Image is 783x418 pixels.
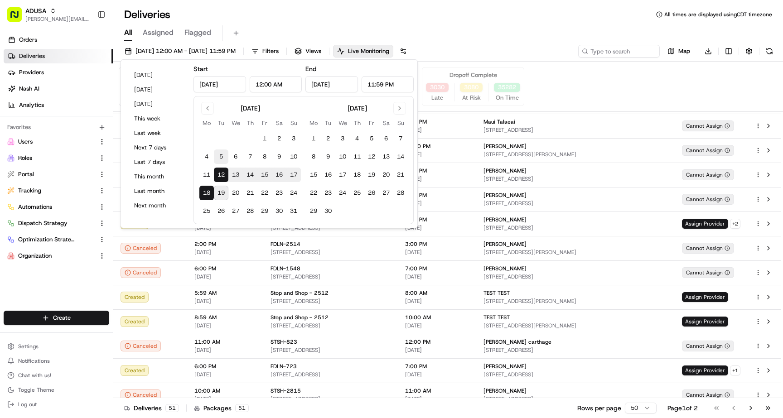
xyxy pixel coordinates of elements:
th: Sunday [393,118,408,128]
span: [PERSON_NAME] [483,265,527,272]
div: Cannot Assign [682,389,734,400]
div: Packages [194,404,249,413]
button: Refresh [763,45,776,58]
th: Saturday [379,118,393,128]
span: FDLN-1548 [271,265,300,272]
span: [DATE] [194,346,256,354]
span: [PERSON_NAME][EMAIL_ADDRESS][DOMAIN_NAME] [25,15,90,23]
span: All times are displayed using CDT timezone [664,11,772,18]
div: [DATE] [348,104,367,113]
button: 1 [306,131,321,146]
a: Deliveries [4,49,113,63]
button: [DATE] [130,98,184,111]
div: [DATE] [241,104,260,113]
button: 10 [335,149,350,164]
span: [DATE] [405,126,469,134]
a: Optimization Strategy [7,235,95,244]
button: Roles [4,151,109,165]
button: Map [663,45,694,58]
button: 21 [243,186,257,200]
span: On Time [496,94,519,102]
span: 8:59 AM [194,314,256,321]
button: Go to next month [393,102,406,115]
button: Last month [130,185,184,197]
span: Roles [18,154,32,162]
button: Create [4,311,109,325]
a: Tracking [7,187,95,195]
span: [PERSON_NAME] [483,192,527,199]
span: [DATE] [405,273,469,280]
th: Tuesday [214,118,228,128]
div: Cannot Assign [682,194,734,205]
span: [PERSON_NAME] [483,216,527,223]
button: 8 [257,149,272,164]
button: [DATE] [130,69,184,82]
span: Assigned [143,27,174,38]
span: [DATE] 12:00 AM - [DATE] 11:59 PM [135,47,236,55]
span: [STREET_ADDRESS] [483,346,667,354]
button: 3080 [460,83,483,92]
button: 11 [199,168,214,182]
button: 17 [286,168,301,182]
button: Last 7 days [130,156,184,168]
span: Map [678,47,690,55]
span: [DATE] [194,395,256,403]
span: [PERSON_NAME] [483,143,527,150]
div: Canceled [121,267,161,278]
span: Deliveries [19,52,45,60]
span: 2:00 PM [405,216,469,223]
span: [STREET_ADDRESS] [271,322,391,329]
span: Nash AI [19,85,39,93]
button: ADUSA[PERSON_NAME][EMAIL_ADDRESS][DOMAIN_NAME] [4,4,94,25]
button: 1 [257,131,272,146]
span: [PERSON_NAME] [483,363,527,370]
div: Cannot Assign [682,145,734,156]
span: [DATE] [194,322,256,329]
button: 3030 [426,83,449,92]
span: [DATE] [405,224,469,231]
button: 28 [393,186,408,200]
button: This month [130,170,184,183]
button: Cannot Assign [682,169,734,180]
a: Powered byPylon [64,153,110,160]
span: [DATE] [194,371,256,378]
label: End [305,65,316,73]
button: 8 [306,149,321,164]
span: 2:00 PM [194,240,256,248]
button: 15 [257,168,272,182]
button: 13 [228,168,243,182]
button: Last week [130,127,184,139]
span: Orders [19,36,37,44]
th: Monday [306,118,321,128]
a: Organization [7,252,95,260]
span: Live Monitoring [348,47,389,55]
a: Orders [4,33,113,47]
span: FDLN-723 [271,363,297,370]
span: [DATE] [405,298,469,305]
span: [STREET_ADDRESS] [271,395,391,403]
div: 📗 [9,132,16,139]
span: FDLN-2514 [271,240,300,248]
button: 7 [243,149,257,164]
div: Canceled [121,389,161,400]
button: 18 [199,186,214,200]
span: TEST TEST [483,314,510,321]
span: [DATE] [405,371,469,378]
span: Optimization Strategy [18,235,75,244]
th: Thursday [350,118,364,128]
button: Canceled [121,243,161,254]
input: Time [362,76,414,92]
button: Cannot Assign [682,120,734,131]
span: API Documentation [86,131,145,140]
button: 28 [243,204,257,218]
button: 5 [214,149,228,164]
button: 12 [364,149,379,164]
span: At Risk [462,94,481,102]
img: 1736555255976-a54dd68f-1ca7-489b-9aae-adbdc363a1c4 [9,86,25,103]
div: Deliveries [124,404,179,413]
button: Portal [4,167,109,182]
span: [DATE] [405,395,469,403]
button: 6 [379,131,393,146]
button: 30 [321,204,335,218]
